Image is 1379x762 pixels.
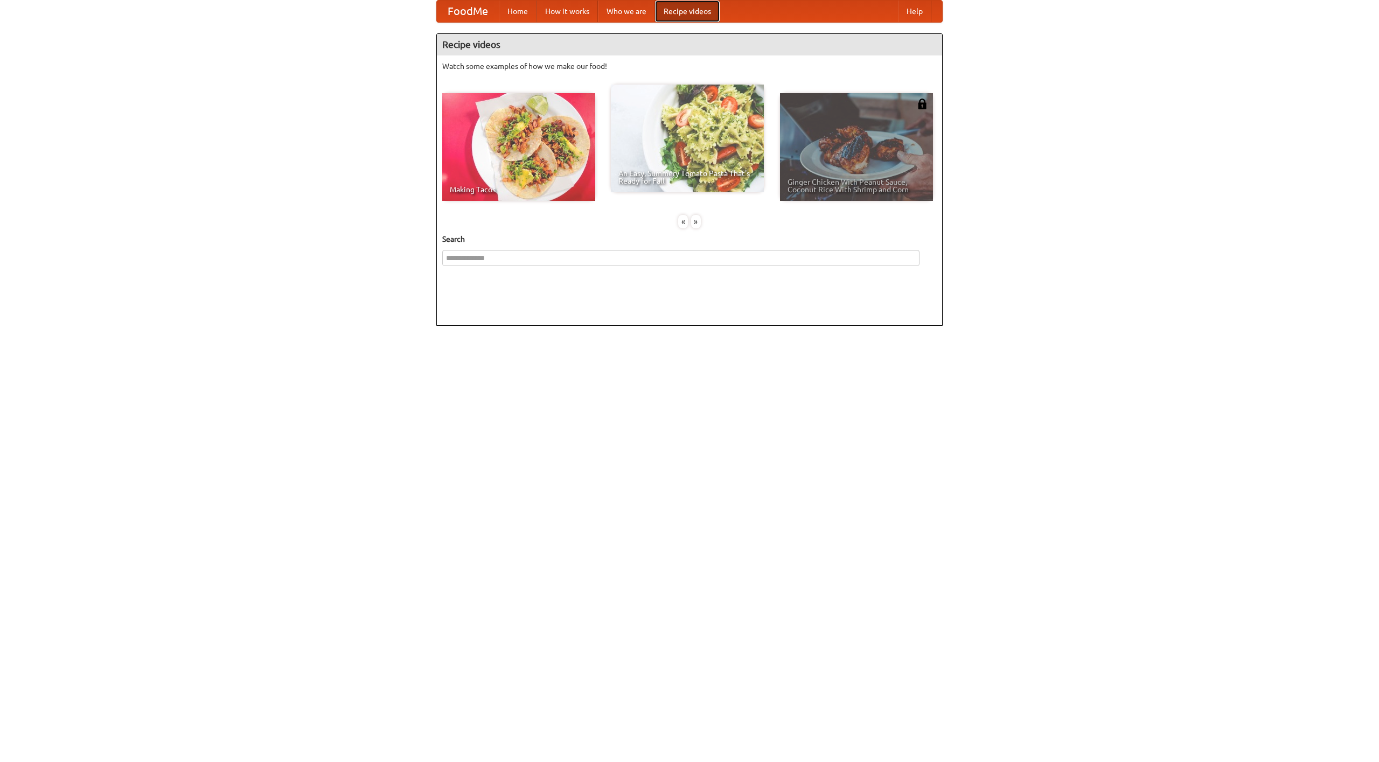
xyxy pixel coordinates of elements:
div: « [678,215,688,228]
a: FoodMe [437,1,499,22]
h4: Recipe videos [437,34,942,55]
a: An Easy, Summery Tomato Pasta That's Ready for Fall [611,85,764,192]
a: How it works [537,1,598,22]
img: 483408.png [917,99,928,109]
span: Making Tacos [450,186,588,193]
div: » [691,215,701,228]
h5: Search [442,234,937,244]
a: Who we are [598,1,655,22]
a: Home [499,1,537,22]
span: An Easy, Summery Tomato Pasta That's Ready for Fall [618,170,756,185]
a: Making Tacos [442,93,595,201]
a: Recipe videos [655,1,720,22]
a: Help [898,1,931,22]
p: Watch some examples of how we make our food! [442,61,937,72]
